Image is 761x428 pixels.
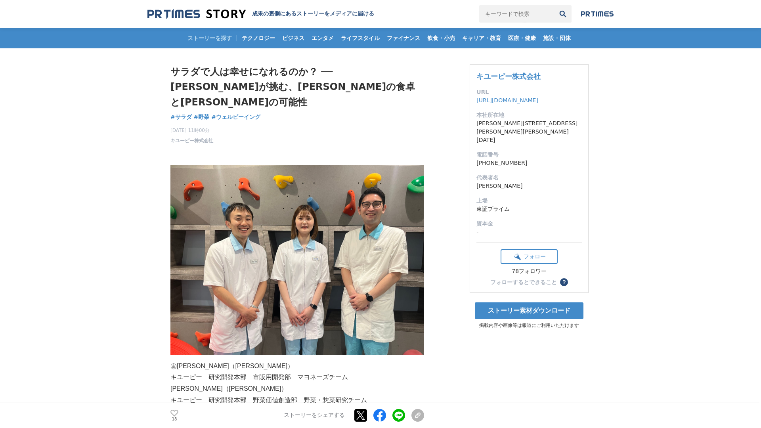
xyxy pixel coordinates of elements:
[476,174,582,182] dt: 代表者名
[476,197,582,205] dt: 上場
[459,28,504,48] a: キャリア・教育
[490,279,557,285] div: フォローするとできること
[194,113,210,121] a: #野菜
[479,5,554,23] input: キーワードで検索
[252,10,374,17] h2: 成果の裏側にあるストーリーをメディアに届ける
[170,383,424,395] p: [PERSON_NAME]（[PERSON_NAME]）
[560,278,568,286] button: ？
[476,88,582,96] dt: URL
[384,34,423,42] span: ファイナンス
[476,97,538,103] a: [URL][DOMAIN_NAME]
[459,34,504,42] span: キャリア・教育
[505,28,539,48] a: 医療・健康
[170,372,424,383] p: キユーピー 研究開発本部 市販用開発部 マヨネーズチーム
[505,34,539,42] span: 医療・健康
[170,361,424,372] p: ㊧[PERSON_NAME]（[PERSON_NAME]）
[470,322,589,329] p: 掲載内容や画像等は報道にご利用いただけます
[239,28,278,48] a: テクノロジー
[476,228,582,236] dd: -
[308,34,337,42] span: エンタメ
[279,28,308,48] a: ビジネス
[338,28,383,48] a: ライフスタイル
[170,137,213,144] a: キユーピー株式会社
[338,34,383,42] span: ライフスタイル
[476,151,582,159] dt: 電話番号
[211,113,260,121] a: #ウェルビーイング
[476,159,582,167] dd: [PHONE_NUMBER]
[147,9,246,19] img: 成果の裏側にあるストーリーをメディアに届ける
[239,34,278,42] span: テクノロジー
[170,127,213,134] span: [DATE] 11時00分
[170,165,424,355] img: thumbnail_04ac54d0-6d23-11f0-aa23-a1d248b80383.JPG
[147,9,374,19] a: 成果の裏側にあるストーリーをメディアに届ける 成果の裏側にあるストーリーをメディアに届ける
[424,28,458,48] a: 飲食・小売
[424,34,458,42] span: 飲食・小売
[476,220,582,228] dt: 資本金
[170,395,424,406] p: キユーピー 研究開発本部 野菜価値創造部 野菜・惣菜研究チーム
[501,249,558,264] button: フォロー
[476,119,582,144] dd: [PERSON_NAME][STREET_ADDRESS][PERSON_NAME][PERSON_NAME][DATE]
[279,34,308,42] span: ビジネス
[284,412,345,419] p: ストーリーをシェアする
[170,113,192,121] a: #サラダ
[384,28,423,48] a: ファイナンス
[540,28,574,48] a: 施設・団体
[476,111,582,119] dt: 本社所在地
[554,5,572,23] button: 検索
[501,268,558,275] div: 78フォロワー
[308,28,337,48] a: エンタメ
[581,11,614,17] img: prtimes
[476,182,582,190] dd: [PERSON_NAME]
[540,34,574,42] span: 施設・団体
[170,417,178,421] p: 18
[561,279,567,285] span: ？
[476,205,582,213] dd: 東証プライム
[475,302,583,319] a: ストーリー素材ダウンロード
[170,64,424,110] h1: サラダで人は幸せになれるのか？ ── [PERSON_NAME]が挑む、[PERSON_NAME]の食卓と[PERSON_NAME]の可能性
[476,72,541,80] a: キユーピー株式会社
